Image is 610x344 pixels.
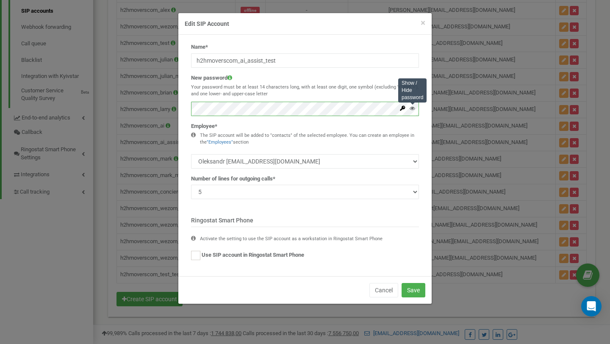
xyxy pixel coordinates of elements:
label: Number of lines for outgoing calls* [191,175,275,183]
label: Name* [191,43,208,51]
p: Your password must be at least 14 characters long, with at least one digit, one symbol (excluding... [191,84,419,97]
span: × [421,18,425,28]
button: Cancel [369,283,398,297]
div: The SIP account will be added to "contacts" of the selected employee. You can create an employee ... [200,132,419,145]
h4: Edit SIP Account [185,19,425,28]
span: Use SIP account in Ringostat Smart Phone [202,252,304,258]
button: Save [402,283,425,297]
a: "Employees" [207,139,233,145]
label: New password [191,74,232,82]
div: Show / Hide password [398,78,427,103]
div: Activate the setting to use the SIP account as a workstation in Ringostat Smart Phone [200,236,383,242]
p: Ringostat Smart Phone [191,216,419,227]
label: Employee* [191,122,217,130]
div: Open Intercom Messenger [581,296,602,316]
